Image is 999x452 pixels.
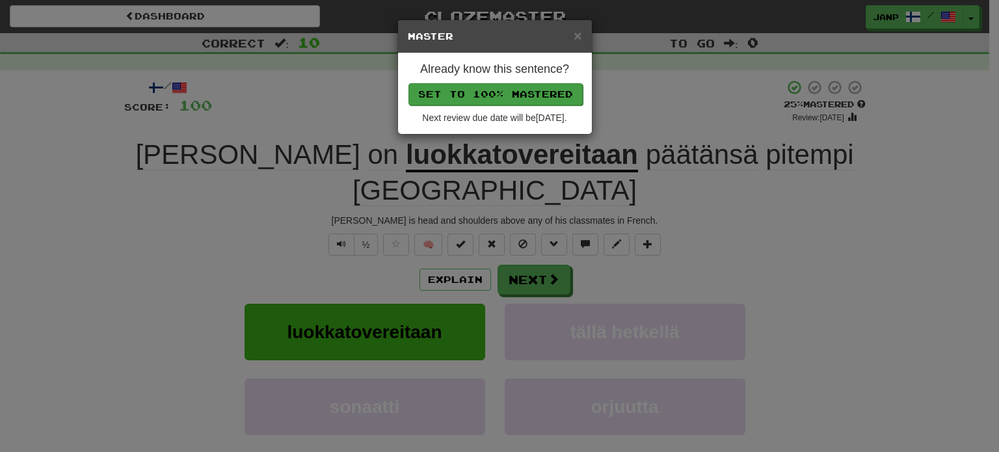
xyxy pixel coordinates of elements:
span: × [574,28,581,43]
h5: Master [408,30,582,43]
button: Close [574,29,581,42]
div: Next review due date will be [DATE] . [408,111,582,124]
button: Set to 100% Mastered [408,83,583,105]
h4: Already know this sentence? [408,63,582,76]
